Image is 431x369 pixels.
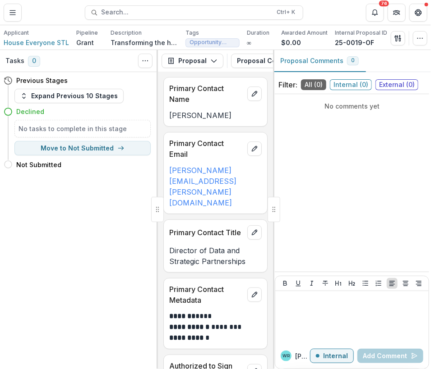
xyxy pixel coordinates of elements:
p: Filter: [278,79,297,90]
button: Internal [310,349,354,363]
button: Move to Not Submitted [14,141,151,155]
span: All ( 0 ) [301,79,326,90]
p: Awarded Amount [281,29,328,37]
button: Heading 1 [333,278,344,289]
p: Primary Contact Metadata [169,284,244,305]
p: Duration [247,29,269,37]
button: Expand Previous 10 Stages [14,89,124,103]
div: 76 [379,0,389,7]
button: Toggle View Cancelled Tasks [138,54,153,68]
button: Proposal [162,54,223,68]
button: Bold [280,278,291,289]
div: Wendy Rohrbach [283,354,290,358]
button: Heading 2 [347,278,357,289]
h3: Tasks [5,57,24,65]
p: No comments yet [278,101,426,111]
button: Align Right [413,278,424,289]
button: Underline [293,278,304,289]
p: Primary Contact Email [169,138,244,159]
p: Pipeline [76,29,98,37]
span: 0 [28,56,40,67]
button: Bullet List [360,278,371,289]
button: Italicize [306,278,317,289]
p: Internal [323,352,348,360]
button: Search... [85,5,303,20]
p: Primary Contact Name [169,83,244,105]
h4: Previous Stages [16,76,68,85]
button: Add Comment [357,349,423,363]
button: Partners [388,4,406,22]
button: Notifications [366,4,384,22]
button: Align Left [387,278,398,289]
h4: Not Submitted [16,160,61,169]
a: House Everyone STL [4,38,69,47]
p: Primary Contact Title [169,227,244,238]
h4: Declined [16,107,44,116]
span: 0 [351,57,355,64]
span: Search... [102,9,272,16]
button: edit [247,225,262,240]
a: [PERSON_NAME][EMAIL_ADDRESS][PERSON_NAME][DOMAIN_NAME] [169,166,236,207]
p: Grant [76,38,94,47]
button: Ordered List [373,278,384,289]
span: Opportunity Fund - Opportunity Fund - Grants/Contracts [190,39,236,46]
button: Get Help [409,4,427,22]
p: [PERSON_NAME] [295,351,310,361]
button: Align Center [400,278,411,289]
p: Tags [185,29,199,37]
button: Toggle Menu [4,4,22,22]
button: edit [247,141,262,156]
p: Applicant [4,29,29,37]
p: Director of Data and Strategic Partnerships [169,245,262,267]
p: [PERSON_NAME] [169,110,262,121]
button: Strike [320,278,331,289]
p: ∞ [247,38,251,47]
p: 25-0019-OF [335,38,374,47]
p: $0.00 [281,38,301,47]
button: Proposal Contact Information [231,54,360,68]
div: Ctrl + K [275,7,297,17]
span: External ( 0 ) [375,79,418,90]
h5: No tasks to complete in this stage [19,124,147,133]
button: edit [247,287,262,302]
button: edit [247,87,262,101]
p: Internal Proposal ID [335,29,387,37]
button: Proposal Comments [273,50,366,72]
p: Description [111,29,142,37]
p: Transforming the homeless response system in 8 counties utilizing a collective impact model and d... [111,38,178,47]
span: Internal ( 0 ) [330,79,372,90]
